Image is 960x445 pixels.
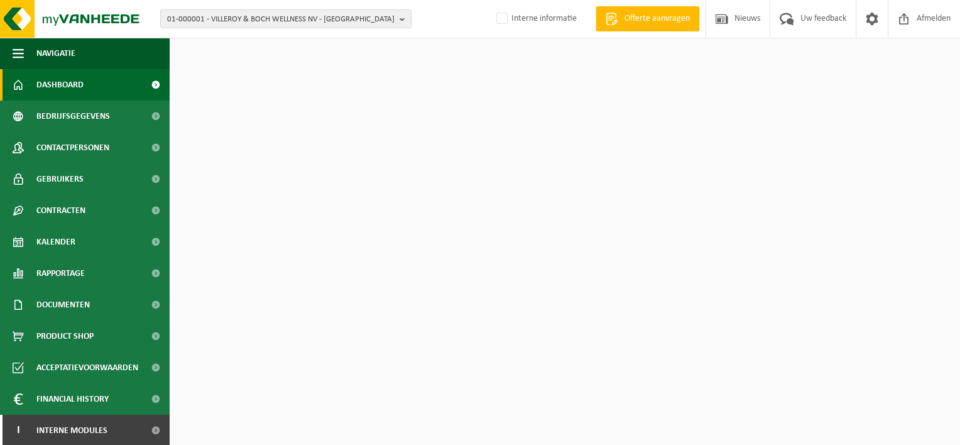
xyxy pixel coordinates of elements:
[36,195,85,226] span: Contracten
[36,289,90,321] span: Documenten
[36,163,84,195] span: Gebruikers
[36,383,109,415] span: Financial History
[36,258,85,289] span: Rapportage
[36,101,110,132] span: Bedrijfsgegevens
[36,38,75,69] span: Navigatie
[36,321,94,352] span: Product Shop
[36,132,109,163] span: Contactpersonen
[36,226,75,258] span: Kalender
[621,13,693,25] span: Offerte aanvragen
[160,9,412,28] button: 01-000001 - VILLEROY & BOCH WELLNESS NV - [GEOGRAPHIC_DATA]
[36,69,84,101] span: Dashboard
[494,9,577,28] label: Interne informatie
[167,10,395,29] span: 01-000001 - VILLEROY & BOCH WELLNESS NV - [GEOGRAPHIC_DATA]
[36,352,138,383] span: Acceptatievoorwaarden
[596,6,699,31] a: Offerte aanvragen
